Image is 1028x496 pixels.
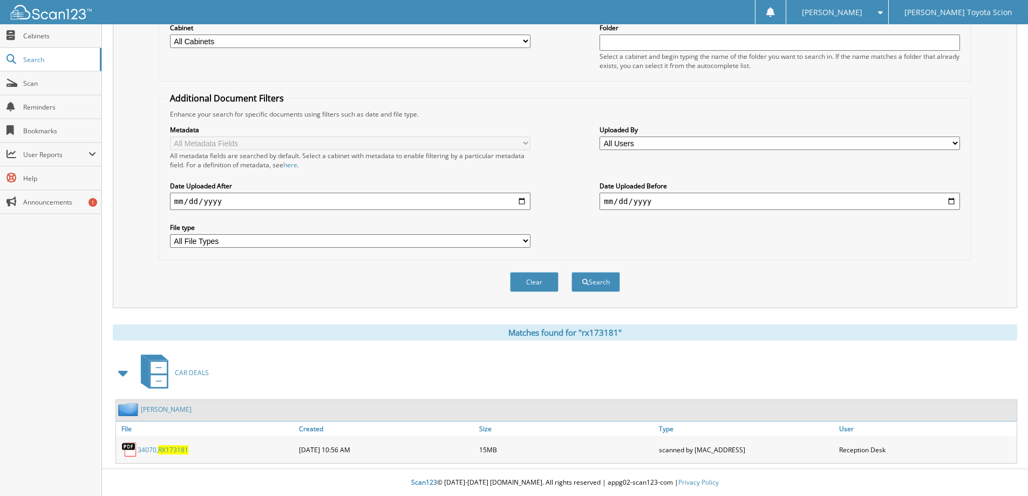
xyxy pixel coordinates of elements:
a: Created [296,422,476,436]
div: scanned by [MAC_ADDRESS] [656,439,836,460]
a: User [836,422,1017,436]
label: File type [170,223,530,232]
a: Privacy Policy [678,478,719,487]
div: Matches found for "rx173181" [113,324,1017,341]
input: end [600,193,960,210]
label: Date Uploaded Before [600,181,960,191]
span: Search [23,55,94,64]
span: User Reports [23,150,88,159]
div: Enhance your search for specific documents using filters such as date and file type. [165,110,965,119]
a: 34070,RX173181 [138,445,188,454]
label: Date Uploaded After [170,181,530,191]
span: Bookmarks [23,126,96,135]
div: © [DATE]-[DATE] [DOMAIN_NAME]. All rights reserved | appg02-scan123-com | [102,470,1028,496]
button: Clear [510,272,559,292]
a: CAR DEALS [134,351,209,394]
img: folder2.png [118,403,141,416]
img: PDF.png [121,441,138,458]
div: Reception Desk [836,439,1017,460]
button: Search [571,272,620,292]
a: Size [476,422,657,436]
a: Type [656,422,836,436]
label: Metadata [170,125,530,134]
div: Select a cabinet and begin typing the name of the folder you want to search in. If the name match... [600,52,960,70]
label: Folder [600,23,960,32]
div: [DATE] 10:56 AM [296,439,476,460]
div: 15MB [476,439,657,460]
div: 1 [88,198,97,207]
img: scan123-logo-white.svg [11,5,92,19]
label: Uploaded By [600,125,960,134]
span: Cabinets [23,31,96,40]
span: [PERSON_NAME] [802,9,862,16]
span: Scan123 [411,478,437,487]
span: Announcements [23,198,96,207]
span: Reminders [23,103,96,112]
span: [PERSON_NAME] Toyota Scion [904,9,1012,16]
div: All metadata fields are searched by default. Select a cabinet with metadata to enable filtering b... [170,151,530,169]
legend: Additional Document Filters [165,92,289,104]
span: Help [23,174,96,183]
input: start [170,193,530,210]
span: CAR DEALS [175,368,209,377]
label: Cabinet [170,23,530,32]
span: RX173181 [158,445,188,454]
span: Scan [23,79,96,88]
a: [PERSON_NAME] [141,405,192,414]
a: File [116,422,296,436]
a: here [283,160,297,169]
